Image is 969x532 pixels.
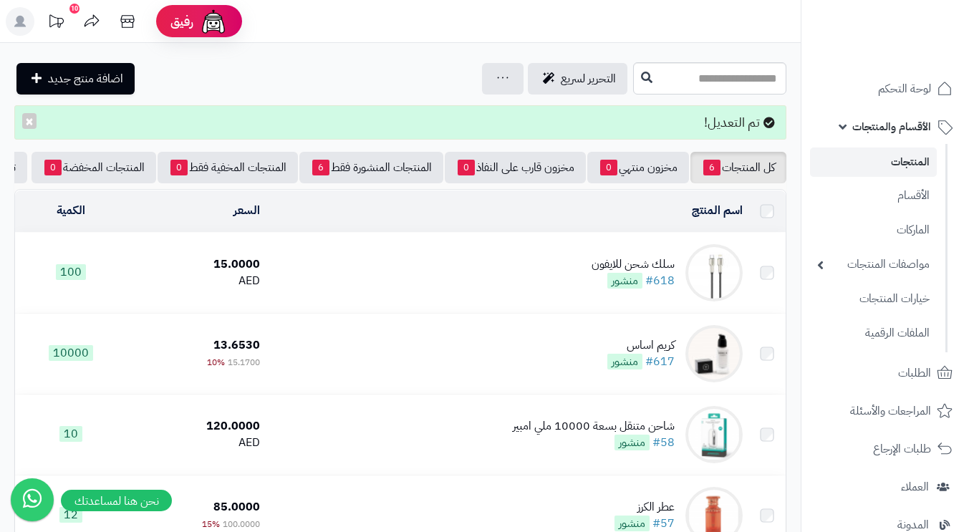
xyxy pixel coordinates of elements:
[228,356,260,369] span: 15.1700
[873,439,931,459] span: طلبات الإرجاع
[202,518,220,531] span: 15%
[901,477,929,497] span: العملاء
[607,273,642,289] span: منشور
[685,325,743,382] img: كريم اساس
[132,273,260,289] div: AED
[652,434,675,451] a: #58
[132,256,260,273] div: 15.0000
[170,160,188,175] span: 0
[810,470,960,504] a: العملاء
[59,507,82,523] span: 12
[170,13,193,30] span: رفيق
[645,272,675,289] a: #618
[49,345,93,361] span: 10000
[44,160,62,175] span: 0
[312,160,329,175] span: 6
[69,4,79,14] div: 10
[652,515,675,532] a: #57
[810,72,960,106] a: لوحة التحكم
[299,152,443,183] a: المنتجات المنشورة فقط6
[685,406,743,463] img: شاحن متنقل بسعة 10000 ملي امبير
[22,113,37,129] button: ×
[223,518,260,531] span: 100.0000
[14,105,786,140] div: تم التعديل!
[445,152,586,183] a: مخزون قارب على النفاذ0
[600,160,617,175] span: 0
[592,256,675,273] div: سلك شحن للايفون
[38,7,74,39] a: تحديثات المنصة
[132,418,260,435] div: 120.0000
[878,79,931,99] span: لوحة التحكم
[810,215,937,246] a: الماركات
[607,354,642,369] span: منشور
[158,152,298,183] a: المنتجات المخفية فقط0
[561,70,616,87] span: التحرير لسريع
[213,337,260,354] span: 13.6530
[132,435,260,451] div: AED
[614,435,650,450] span: منشور
[810,249,937,280] a: مواصفات المنتجات
[645,353,675,370] a: #617
[810,394,960,428] a: المراجعات والأسئلة
[56,264,86,280] span: 100
[233,202,260,219] a: السعر
[690,152,786,183] a: كل المنتجات6
[810,318,937,349] a: الملفات الرقمية
[810,147,937,177] a: المنتجات
[607,337,675,354] div: كريم اساس
[852,117,931,137] span: الأقسام والمنتجات
[513,418,675,435] div: شاحن متنقل بسعة 10000 ملي امبير
[32,152,156,183] a: المنتجات المخفضة0
[16,63,135,95] a: اضافة منتج جديد
[685,244,743,301] img: سلك شحن للايفون
[810,356,960,390] a: الطلبات
[703,160,720,175] span: 6
[199,7,228,36] img: ai-face.png
[528,63,627,95] a: التحرير لسريع
[48,70,123,87] span: اضافة منتج جديد
[59,426,82,442] span: 10
[614,516,650,531] span: منشور
[810,432,960,466] a: طلبات الإرجاع
[213,498,260,516] span: 85.0000
[57,202,85,219] a: الكمية
[207,356,225,369] span: 10%
[850,401,931,421] span: المراجعات والأسئلة
[458,160,475,175] span: 0
[692,202,743,219] a: اسم المنتج
[587,152,689,183] a: مخزون منتهي0
[810,180,937,211] a: الأقسام
[898,363,931,383] span: الطلبات
[810,284,937,314] a: خيارات المنتجات
[614,499,675,516] div: عطر الكرز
